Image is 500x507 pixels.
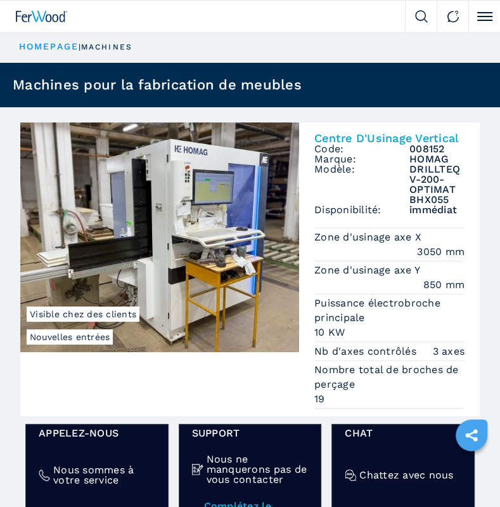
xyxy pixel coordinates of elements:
h4: Nous sommes à votre service [53,465,155,485]
p: Zone d'usinage axe X [314,230,425,244]
p: Puissance électrobroche principale [314,296,465,325]
span: Appelez-nous [39,428,155,438]
span: Code: [314,144,409,154]
h3: HOMAG [409,154,465,164]
h4: Chattez avec nous [359,470,453,480]
p: Nombre total de broches de perçage [314,363,465,392]
em: 3050 mm [417,244,465,259]
span: Chat [345,428,461,438]
span: Marque: [314,154,409,164]
em: 19 [314,392,465,406]
img: Nous ne manquerons pas de vous contacter [192,464,203,475]
span: Support [192,428,309,438]
em: 10 KW [314,325,465,339]
h3: DRILLTEQ V-200-OPTIMAT BHX055 [409,164,465,205]
button: Click to toggle menu [468,1,500,32]
span: Modèle: [314,164,409,205]
h2: Centre D'Usinage Vertical [314,133,465,144]
h4: Nous ne manquerons pas de vous contacter [207,454,309,485]
p: Zone d'usinage axe Y [314,263,423,277]
em: 3 axes [433,344,465,359]
span: Disponibilité: [314,205,409,215]
iframe: Chat [446,450,490,497]
p: Nb d'axes contrôlés [314,345,420,359]
p: machines [81,42,132,53]
span: immédiat [409,205,465,215]
a: HOMEPAGE [19,41,79,51]
img: Centre D'Usinage Vertical HOMAG DRILLTEQ V-200-OPTIMAT BHX055 [20,122,299,352]
em: 850 mm [423,277,465,292]
img: Chattez avec nous [345,470,356,481]
span: | [79,43,81,51]
h3: 008152 [409,144,465,154]
img: Ferwood [16,11,68,22]
span: Visible chez des clients [27,306,139,322]
a: sharethis [456,419,487,451]
img: Search [415,10,428,23]
a: Centre D'Usinage Vertical HOMAG DRILLTEQ V-200-OPTIMAT BHX055Nouvelles entréesVisible chez des cl... [20,122,480,416]
span: Nouvelles entrées [27,329,113,345]
img: Contact us [447,10,459,23]
img: Nous sommes à votre service [39,470,50,481]
h1: Machines pour la fabrication de meubles [13,78,302,92]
